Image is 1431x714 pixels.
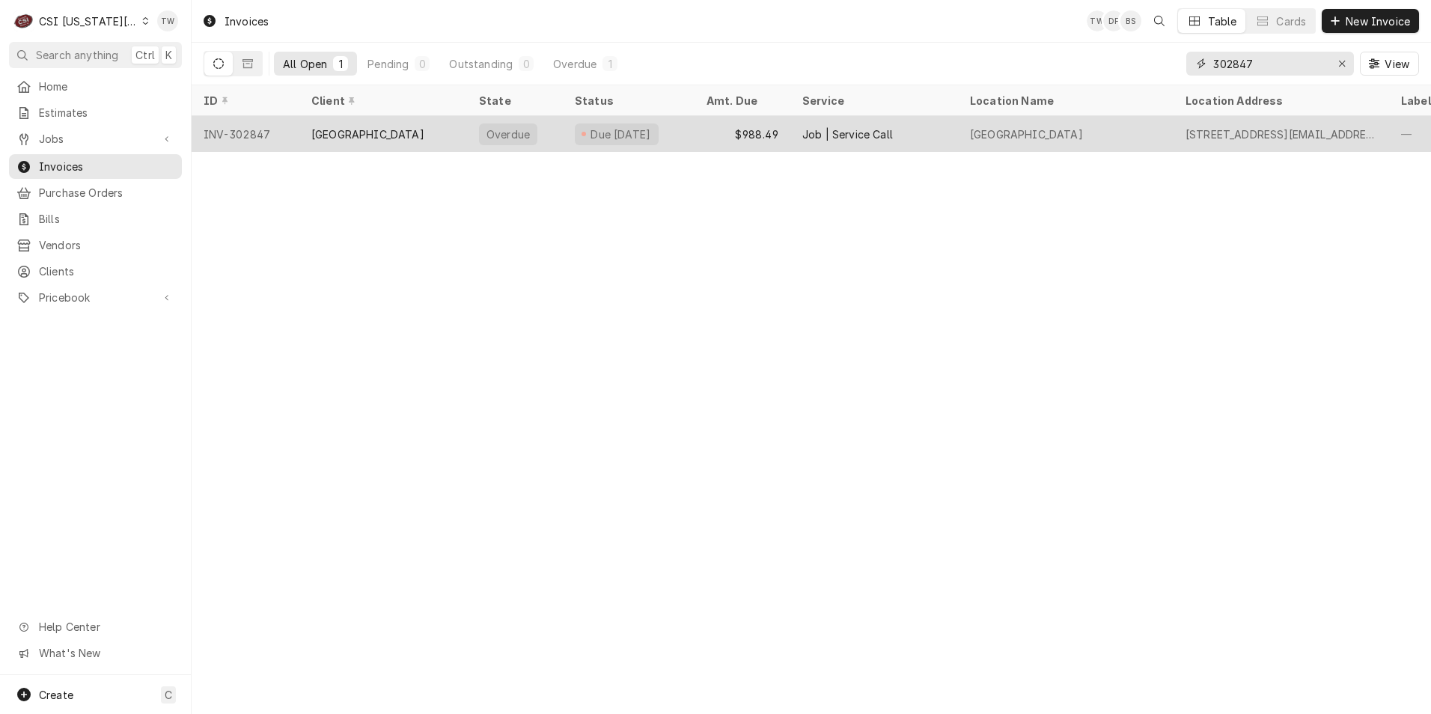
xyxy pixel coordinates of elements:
div: Brent Seaba's Avatar [1120,10,1141,31]
div: Service [802,93,943,109]
div: [STREET_ADDRESS][EMAIL_ADDRESS][DOMAIN_NAME][US_STATE] [1186,126,1377,142]
div: Status [575,93,680,109]
span: Bills [39,211,174,227]
div: 0 [522,56,531,72]
button: New Invoice [1322,9,1419,33]
div: Job | Service Call [802,126,893,142]
div: Amt. Due [707,93,775,109]
div: David Fannin's Avatar [1103,10,1124,31]
span: Purchase Orders [39,185,174,201]
span: Search anything [36,47,118,63]
button: Open search [1147,9,1171,33]
div: All Open [283,56,327,72]
div: INV-302847 [192,116,299,152]
a: Invoices [9,154,182,179]
span: Home [39,79,174,94]
input: Keyword search [1213,52,1325,76]
div: [GEOGRAPHIC_DATA] [970,126,1083,142]
a: Go to What's New [9,641,182,665]
a: Go to Pricebook [9,285,182,310]
a: Home [9,74,182,99]
span: View [1382,56,1412,72]
span: Create [39,689,73,701]
a: Clients [9,259,182,284]
a: Go to Jobs [9,126,182,151]
span: New Invoice [1343,13,1413,29]
button: Erase input [1330,52,1354,76]
div: [GEOGRAPHIC_DATA] [311,126,424,142]
div: C [13,10,34,31]
div: Tori Warrick's Avatar [157,10,178,31]
span: Ctrl [135,47,155,63]
div: Pending [367,56,409,72]
a: Vendors [9,233,182,257]
div: State [479,93,551,109]
div: TW [157,10,178,31]
a: Estimates [9,100,182,125]
div: Cards [1276,13,1306,29]
div: Client [311,93,452,109]
div: CSI Kansas City's Avatar [13,10,34,31]
a: Bills [9,207,182,231]
span: Invoices [39,159,174,174]
button: Search anythingCtrlK [9,42,182,68]
a: Go to Help Center [9,614,182,639]
div: 1 [605,56,614,72]
div: $988.49 [695,116,790,152]
div: Due [DATE] [589,126,653,142]
span: C [165,687,172,703]
span: Jobs [39,131,152,147]
div: 0 [418,56,427,72]
span: Pricebook [39,290,152,305]
a: Purchase Orders [9,180,182,205]
span: Vendors [39,237,174,253]
span: Clients [39,263,174,279]
div: Overdue [485,126,531,142]
span: What's New [39,645,173,661]
span: Estimates [39,105,174,120]
button: View [1360,52,1419,76]
span: K [165,47,172,63]
div: Overdue [553,56,596,72]
div: TW [1087,10,1108,31]
div: BS [1120,10,1141,31]
div: Location Name [970,93,1159,109]
div: Outstanding [449,56,513,72]
div: 1 [336,56,345,72]
div: ID [204,93,284,109]
div: Location Address [1186,93,1374,109]
div: Table [1208,13,1237,29]
span: Help Center [39,619,173,635]
div: DF [1103,10,1124,31]
div: Tori Warrick's Avatar [1087,10,1108,31]
div: CSI [US_STATE][GEOGRAPHIC_DATA] [39,13,138,29]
